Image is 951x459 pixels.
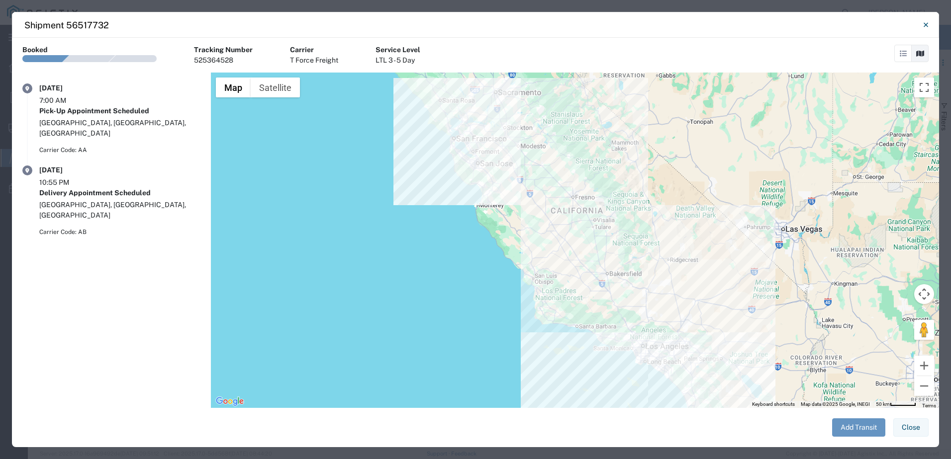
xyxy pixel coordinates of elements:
div: [DATE] [39,165,89,175]
button: Keyboard shortcuts [752,401,795,408]
button: Map Scale: 50 km per 49 pixels [873,401,919,408]
button: Map camera controls [914,284,934,304]
div: Carrier Code: AB [39,228,200,236]
div: 525364528 [194,55,253,66]
button: Add Transit [832,418,885,437]
button: Close [893,418,929,437]
div: [DATE] [39,83,89,93]
a: Open this area in Google Maps (opens a new window) [213,395,246,408]
div: [GEOGRAPHIC_DATA], [GEOGRAPHIC_DATA], [GEOGRAPHIC_DATA] [39,118,200,139]
button: Zoom out [914,376,934,396]
div: 7:00 AM [39,95,89,106]
div: LTL 3 - 5 Day [376,55,420,66]
button: Show street map [216,77,251,97]
h4: Shipment 56517732 [24,18,109,32]
div: T Force Freight [290,55,338,66]
div: Service Level [376,45,420,55]
div: Carrier Code: AA [39,146,200,154]
div: Pick-Up Appointment Scheduled [39,106,200,116]
div: Carrier [290,45,338,55]
span: 50 km [876,401,890,407]
button: Show satellite imagery [251,77,300,97]
div: [GEOGRAPHIC_DATA], [GEOGRAPHIC_DATA], [GEOGRAPHIC_DATA] [39,200,200,221]
button: Zoom in [914,356,934,376]
button: Drag Pegman onto the map to open Street View [914,320,934,340]
button: Toggle fullscreen view [914,77,934,97]
span: Map data ©2025 Google, INEGI [801,401,870,407]
div: Tracking Number [194,45,253,55]
button: Close [916,15,936,35]
div: 10:55 PM [39,177,89,188]
a: Terms [922,403,936,408]
img: Google [213,395,246,408]
div: Booked [22,45,48,55]
div: Delivery Appointment Scheduled [39,188,200,198]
